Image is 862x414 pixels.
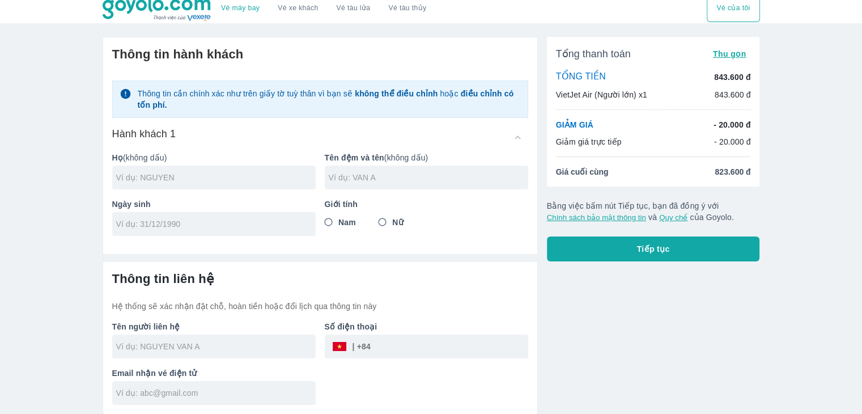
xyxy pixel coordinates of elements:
[112,153,123,162] b: Họ
[116,341,316,352] input: Ví dụ: NGUYEN VAN A
[112,47,528,62] h6: Thông tin hành khách
[708,46,751,62] button: Thu gọn
[556,119,593,130] p: GIẢM GIÁ
[325,152,528,163] p: (không dấu)
[556,166,609,178] span: Giá cuối cùng
[715,89,751,100] p: 843.600 đ
[547,213,646,222] button: Chính sách bảo mật thông tin
[278,4,318,12] a: Vé xe khách
[221,4,260,12] a: Vé máy bay
[659,213,687,222] button: Quy chế
[392,217,403,228] span: Nữ
[112,322,180,331] b: Tên người liên hệ
[325,153,384,162] b: Tên đệm và tên
[112,369,197,378] b: Email nhận vé điện tử
[325,198,528,210] p: Giới tính
[112,301,528,312] p: Hệ thống sẽ xác nhận đặt chỗ, hoàn tiền hoặc đổi lịch qua thông tin này
[116,172,316,183] input: Ví dụ: NGUYEN
[355,89,438,98] strong: không thể điều chỉnh
[714,119,750,130] p: - 20.000 đ
[112,271,528,287] h6: Thông tin liên hệ
[714,71,750,83] p: 843.600 đ
[112,198,316,210] p: Ngày sinh
[713,49,746,58] span: Thu gọn
[556,89,647,100] p: VietJet Air (Người lớn) x1
[112,127,176,141] h6: Hành khách 1
[325,322,377,331] b: Số điện thoại
[714,136,751,147] p: - 20.000 đ
[329,172,528,183] input: Ví dụ: VAN A
[715,166,750,178] span: 823.600 đ
[547,200,760,223] p: Bằng việc bấm nút Tiếp tục, bạn đã đồng ý với và của Goyolo.
[556,136,622,147] p: Giảm giá trực tiếp
[137,88,520,111] p: Thông tin cần chính xác như trên giấy tờ tuỳ thân vì bạn sẽ hoặc
[116,387,316,399] input: Ví dụ: abc@gmail.com
[116,218,304,230] input: Ví dụ: 31/12/1990
[112,152,316,163] p: (không dấu)
[547,236,760,261] button: Tiếp tục
[637,243,670,255] span: Tiếp tục
[556,71,606,83] p: TỔNG TIỀN
[338,217,356,228] span: Nam
[556,47,631,61] span: Tổng thanh toán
